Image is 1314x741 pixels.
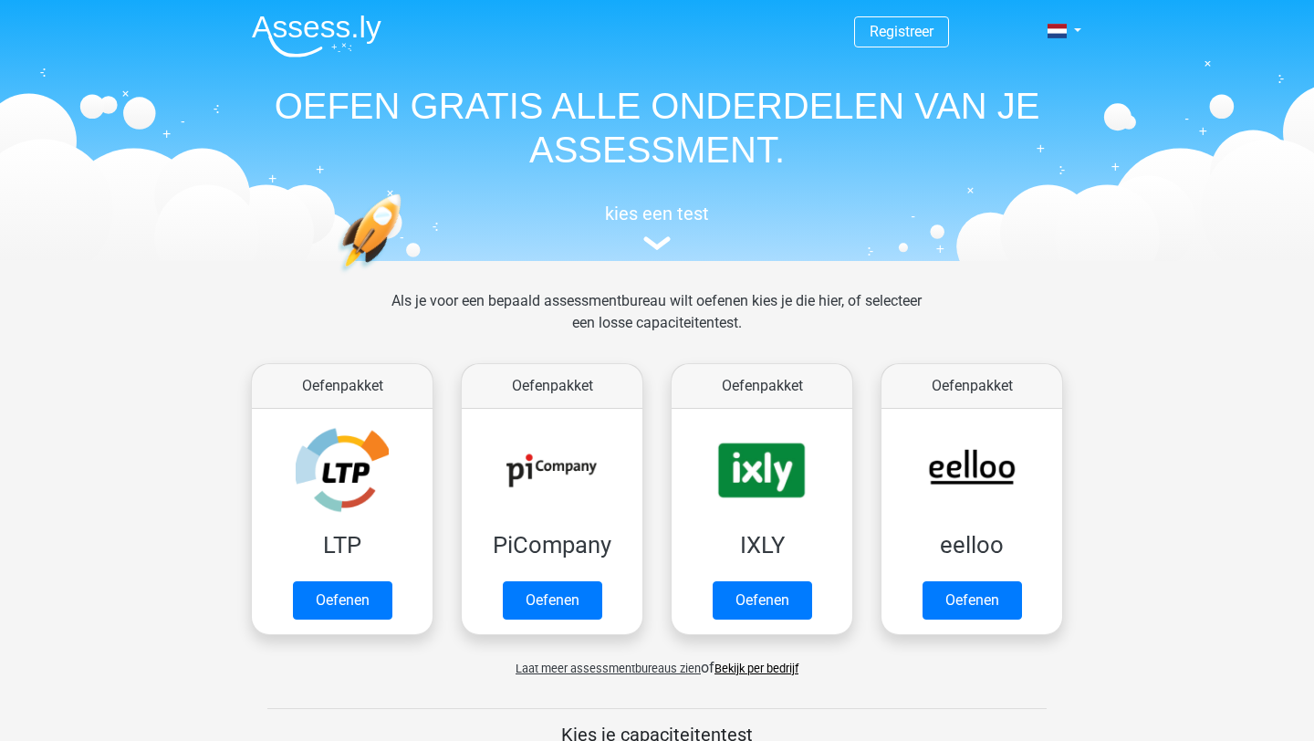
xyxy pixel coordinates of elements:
div: Als je voor een bepaald assessmentbureau wilt oefenen kies je die hier, of selecteer een losse ca... [377,290,936,356]
span: Laat meer assessmentbureaus zien [516,662,701,675]
a: Oefenen [923,581,1022,620]
a: kies een test [237,203,1077,251]
img: assessment [643,236,671,250]
img: Assessly [252,15,381,57]
a: Oefenen [293,581,392,620]
a: Oefenen [503,581,602,620]
a: Registreer [870,23,933,40]
a: Oefenen [713,581,812,620]
h1: OEFEN GRATIS ALLE ONDERDELEN VAN JE ASSESSMENT. [237,84,1077,172]
h5: kies een test [237,203,1077,224]
a: Bekijk per bedrijf [714,662,798,675]
div: of [237,642,1077,679]
img: oefenen [338,193,472,359]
